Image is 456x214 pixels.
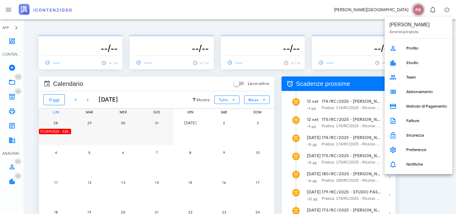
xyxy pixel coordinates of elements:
label: Lavorativo [248,81,269,87]
div: Preferenze [406,148,448,152]
button: 12 [83,176,96,188]
button: 10 [252,147,264,159]
span: ------ [43,60,61,65]
span: 16 [218,180,230,185]
span: Mese [248,98,259,102]
div: Metodo di Pagamento [406,104,448,109]
button: Mostra dettagli [384,171,396,183]
span: 15 [184,180,197,185]
small: -4 gg [307,124,316,128]
span: 28 [50,121,62,125]
button: Mese [244,96,269,104]
span: 13 [117,180,129,185]
strong: 174/RC/2025 - [PERSON_NAME] 1 S.R.L. - Presentarsi in [GEOGRAPHIC_DATA] [322,135,381,141]
span: Pratica: 175/RC/2025 - Ricorso contro Direzione Provinciale di Pavia - Ufficio Controlli (Udienza) [322,159,381,165]
button: 5 [83,147,96,159]
span: ------ [226,60,243,65]
h3: --/-- [134,42,209,54]
button: Mostra dettagli [384,116,396,128]
p: -------------- [43,37,118,42]
small: -4 gg [307,106,316,110]
span: 7 [151,150,163,155]
div: CONTENZIOSO [2,52,22,57]
span: ------ [317,60,334,65]
span: -- : -- [291,61,300,65]
strong: 175/RC/2025 - [PERSON_NAME] 1 S.R.L. - Presentarsi in [GEOGRAPHIC_DATA] [322,153,381,159]
div: sab [207,109,241,115]
button: Mostra dettagli [384,189,396,201]
small: -22 gg [307,197,317,201]
button: Tutto [214,96,239,104]
button: 14 [151,176,163,188]
button: 7 [151,147,163,159]
strong: 180/RC/2025 - [PERSON_NAME] - Deposita la Costituzione in [GEOGRAPHIC_DATA] [322,171,381,177]
strong: [DATE] [307,135,321,140]
strong: [DATE] [307,190,321,195]
a: ------ [317,58,337,67]
strong: [DATE] [307,153,321,158]
span: 30 [117,121,129,125]
strong: 175/RC/2025 - [PERSON_NAME] 1 S.R.L. - Invio Memorie per Udienza [322,116,381,123]
button: 31 [151,117,163,129]
div: Amministratore [389,30,448,35]
button: Mostra dettagli [384,98,396,110]
strong: 12 set [307,117,319,122]
span: Scadenze prossime [296,79,350,89]
small: -15 gg [307,160,317,165]
button: 6 [117,147,129,159]
span: 9 [218,150,230,155]
button: 30 [117,117,129,129]
span: -- : -- [382,61,391,65]
div: Profilo [406,46,448,51]
div: [PERSON_NAME] [389,21,448,29]
span: 53 [16,160,20,164]
p: -------------- [134,37,209,42]
button: PD [411,2,425,17]
img: logo-text-2x.png [19,4,72,15]
div: [DATE] [94,95,118,104]
span: 14 [151,180,163,185]
span: Oggi [49,97,60,102]
span: Pratica: 174/RC/2025 - Ricorso contro Direzione Provinciale di Pavia - Ufficio Controlli (Udienza) [322,141,381,147]
span: 3 [252,121,264,125]
div: Fatture [406,118,448,123]
button: 8 [184,147,197,159]
span: -- : -- [109,61,118,65]
strong: [DATE] [307,171,321,177]
button: [DATE] [184,117,197,129]
span: 11 [50,180,62,185]
span: 29 [83,121,96,125]
strong: 173/RC/2025 - [PERSON_NAME] - Invio Memorie per Udienza [322,207,381,214]
button: 13 [117,176,129,188]
button: 4 [50,147,62,159]
span: 2 [218,121,230,125]
p: -------------- [317,37,391,42]
a: ------ [134,58,154,67]
span: Calendario [53,79,83,89]
button: 29 [83,117,96,129]
h3: --/-- [226,42,300,54]
span: Tutto [219,98,228,102]
button: Mostra dettagli [384,135,396,147]
span: 5 [83,150,96,155]
button: 28 [50,117,62,129]
small: -16 gg [307,179,317,183]
span: Distintivo [14,74,22,80]
h3: --/-- [317,42,391,54]
div: Abbonamento [406,89,448,94]
div: Team [406,75,448,80]
span: 31 [151,121,163,125]
strong: [DATE] [307,208,321,213]
span: 112 [16,75,20,79]
strong: 12 set [307,99,319,104]
p: -------------- [226,37,300,42]
span: Pratica: 175/RC/2025 - Ricorso contro Direzione Provinciale di Pavia - Ufficio Controlli (Udienza) [322,123,381,129]
button: 9 [218,147,230,159]
span: 6 [117,150,129,155]
div: ven [173,109,207,115]
span: Distintivo [14,173,21,179]
span: 17 [252,180,264,185]
button: 16 [218,176,230,188]
div: mer [106,109,140,115]
small: Mostra [197,98,210,102]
